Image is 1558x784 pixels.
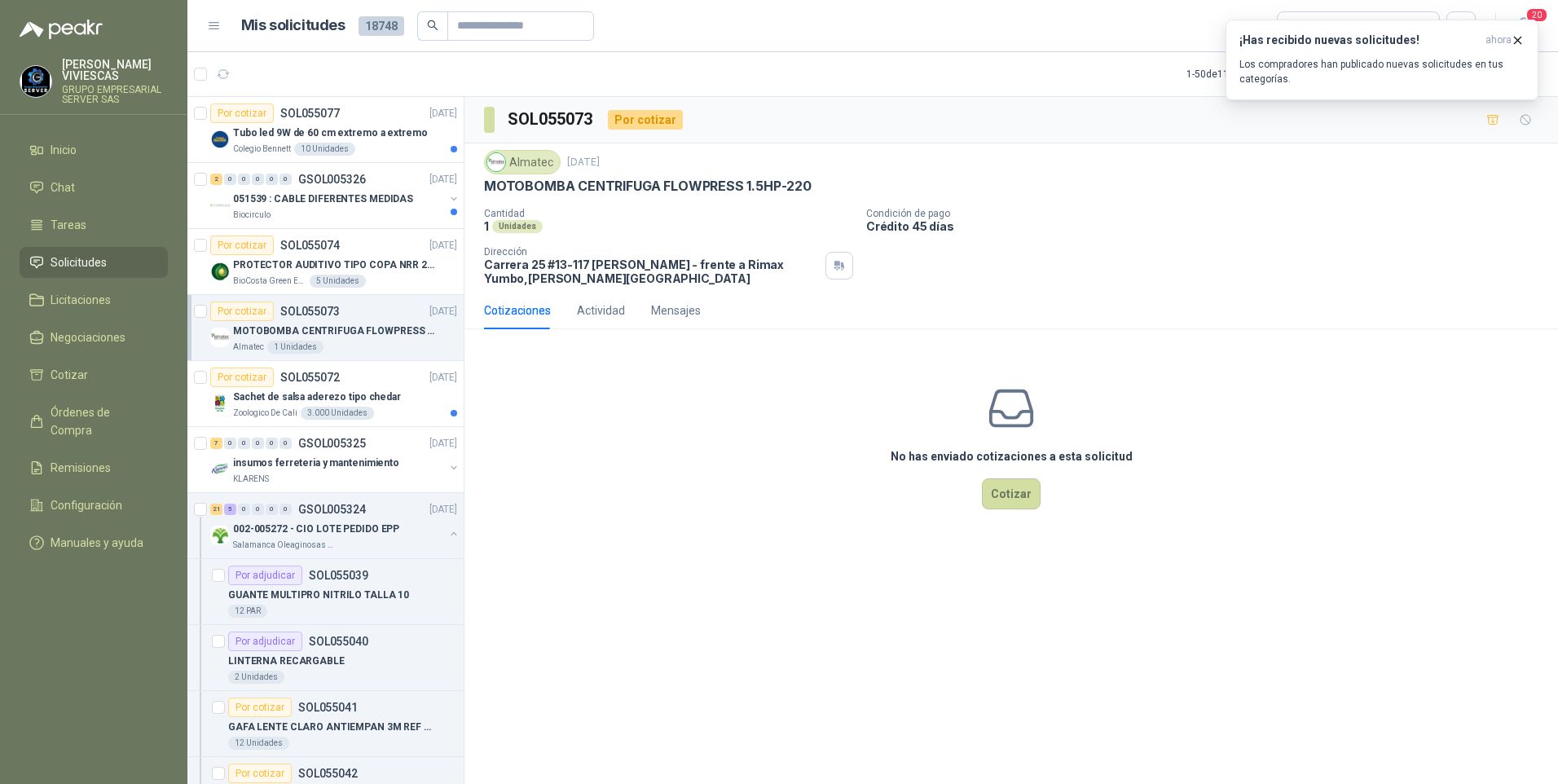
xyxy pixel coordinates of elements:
p: SOL055040 [309,636,368,647]
div: Por cotizar [228,764,292,783]
div: 3.000 Unidades [301,407,374,420]
div: 0 [252,504,264,515]
p: Crédito 45 días [866,219,1551,233]
a: Por cotizarSOL055072[DATE] Company LogoSachet de salsa aderezo tipo chedarZoologico De Cali3.000 ... [187,361,464,427]
span: Cotizar [51,366,88,384]
a: Por cotizarSOL055074[DATE] Company LogoPROTECTOR AUDITIVO TIPO COPA NRR 23dBBioCosta Green Energy... [187,229,464,295]
p: GSOL005324 [298,504,366,515]
p: GRUPO EMPRESARIAL SERVER SAS [62,85,168,104]
a: Chat [20,172,168,203]
span: Configuración [51,496,122,514]
img: Company Logo [210,526,230,545]
span: Solicitudes [51,253,107,271]
a: Manuales y ayuda [20,527,168,558]
p: SOL055077 [280,108,340,119]
p: [DATE] [429,370,457,385]
div: 0 [279,438,292,449]
h1: Mis solicitudes [241,14,345,37]
a: Por cotizarSOL055041GAFA LENTE CLARO ANTIEMPAN 3M REF 1132912 Unidades [187,691,464,757]
p: SOL055039 [309,570,368,581]
div: 0 [279,504,292,515]
a: 21 5 0 0 0 0 GSOL005324[DATE] Company Logo002-005272 - CIO LOTE PEDIDO EPPSalamanca Oleaginosas SAS [210,500,460,552]
div: Almatec [484,150,561,174]
div: 1 Unidades [267,341,323,354]
p: Salamanca Oleaginosas SAS [233,539,336,552]
div: Por cotizar [210,368,274,387]
div: Unidades [492,220,543,233]
div: Por adjudicar [228,632,302,651]
img: Company Logo [210,262,230,281]
img: Company Logo [210,196,230,215]
a: Cotizar [20,359,168,390]
p: SOL055041 [298,702,358,713]
div: 12 Unidades [228,737,289,750]
a: Negociaciones [20,322,168,353]
p: SOL055042 [298,768,358,779]
p: KLARENS [233,473,269,486]
a: Solicitudes [20,247,168,278]
span: Órdenes de Compra [51,403,152,439]
div: 0 [279,174,292,185]
div: 7 [210,438,222,449]
p: SOL055072 [280,372,340,383]
p: SOL055074 [280,240,340,251]
div: 0 [252,438,264,449]
button: Cotizar [982,478,1041,509]
p: [DATE] [429,238,457,253]
p: 002-005272 - CIO LOTE PEDIDO EPP [233,522,399,537]
p: GSOL005325 [298,438,366,449]
a: 2 0 0 0 0 0 GSOL005326[DATE] Company Logo051539 : CABLE DIFERENTES MEDIDASBiocirculo [210,170,460,222]
span: Chat [51,178,75,196]
span: 18748 [359,16,404,36]
div: 0 [238,504,250,515]
p: Colegio Bennett [233,143,291,156]
p: [DATE] [567,155,600,170]
a: Configuración [20,490,168,521]
div: 0 [238,438,250,449]
img: Company Logo [210,394,230,413]
span: Remisiones [51,459,111,477]
div: 0 [266,438,278,449]
span: 20 [1525,7,1548,23]
img: Company Logo [487,153,505,171]
p: MOTOBOMBA CENTRIFUGA FLOWPRESS 1.5HP-220 [233,324,436,339]
h3: No has enviado cotizaciones a esta solicitud [891,447,1133,465]
button: 20 [1509,11,1538,41]
a: Licitaciones [20,284,168,315]
p: Sachet de salsa aderezo tipo chedar [233,390,401,405]
span: Inicio [51,141,77,159]
div: Actividad [577,302,625,319]
div: 5 Unidades [310,275,366,288]
p: Condición de pago [866,208,1551,219]
p: [DATE] [429,502,457,518]
p: Dirección [484,246,819,258]
a: Por adjudicarSOL055039GUANTE MULTIPRO NITRILO TALLA 1012 PAR [187,559,464,625]
div: Por cotizar [210,104,274,123]
p: GAFA LENTE CLARO ANTIEMPAN 3M REF 11329 [228,720,431,735]
a: Inicio [20,134,168,165]
div: 0 [224,438,236,449]
div: Por cotizar [608,110,683,130]
span: Tareas [51,216,86,234]
p: SOL055073 [280,306,340,317]
div: Todas [1287,17,1322,35]
img: Company Logo [210,328,230,347]
p: MOTOBOMBA CENTRIFUGA FLOWPRESS 1.5HP-220 [484,178,812,195]
p: LINTERNA RECARGABLE [228,654,345,669]
a: Por cotizarSOL055073[DATE] Company LogoMOTOBOMBA CENTRIFUGA FLOWPRESS 1.5HP-220Almatec1 Unidades [187,295,464,361]
span: Manuales y ayuda [51,534,143,552]
p: GUANTE MULTIPRO NITRILO TALLA 10 [228,588,409,603]
div: 0 [238,174,250,185]
div: Por cotizar [228,698,292,717]
div: 0 [266,174,278,185]
a: Por cotizarSOL055077[DATE] Company LogoTubo led 9W de 60 cm extremo a extremoColegio Bennett10 Un... [187,97,464,163]
span: ahora [1485,33,1512,47]
p: PROTECTOR AUDITIVO TIPO COPA NRR 23dB [233,258,436,273]
span: search [427,20,438,31]
p: Carrera 25 #13-117 [PERSON_NAME] - frente a Rimax Yumbo , [PERSON_NAME][GEOGRAPHIC_DATA] [484,258,819,285]
a: Por adjudicarSOL055040LINTERNA RECARGABLE2 Unidades [187,625,464,691]
a: Remisiones [20,452,168,483]
img: Company Logo [20,66,51,97]
p: Los compradores han publicado nuevas solicitudes en tus categorías. [1239,57,1525,86]
p: 051539 : CABLE DIFERENTES MEDIDAS [233,192,413,207]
